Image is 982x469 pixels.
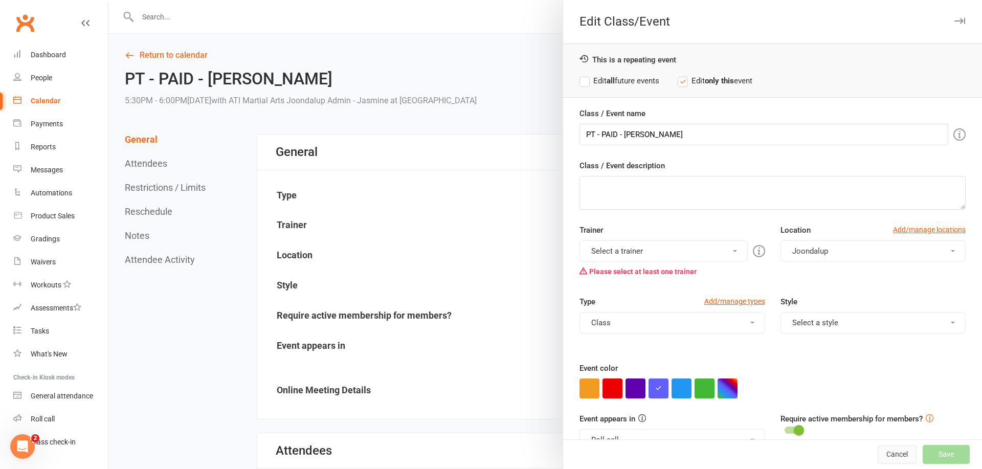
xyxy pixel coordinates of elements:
a: Dashboard [13,43,108,66]
button: Class [579,312,765,333]
a: What's New [13,343,108,366]
div: Calendar [31,97,60,105]
label: Location [780,224,811,236]
span: Joondalup [792,247,828,256]
div: This is a repeating event [579,54,966,64]
div: Tasks [31,327,49,335]
a: People [13,66,108,90]
label: Type [579,296,595,308]
button: Roll call [579,429,765,451]
label: Trainer [579,224,603,236]
div: Please select at least one trainer [579,262,765,281]
div: Gradings [31,235,60,243]
a: Payments [13,113,108,136]
div: Payments [31,120,63,128]
button: Cancel [878,445,917,464]
label: Event appears in [579,413,635,425]
div: Edit Class/Event [563,14,982,29]
a: Add/manage locations [893,224,966,235]
div: Roll call [31,415,55,423]
div: Waivers [31,258,56,266]
label: Style [780,296,797,308]
a: Class kiosk mode [13,431,108,454]
a: Reports [13,136,108,159]
a: Waivers [13,251,108,274]
a: Calendar [13,90,108,113]
a: Assessments [13,297,108,320]
label: Edit event [678,75,752,87]
a: Clubworx [12,10,38,36]
div: What's New [31,350,68,358]
strong: only this [705,76,734,85]
a: Tasks [13,320,108,343]
button: Select a style [780,312,966,333]
div: Automations [31,189,72,197]
label: Require active membership for members? [780,414,923,423]
div: Messages [31,166,63,174]
div: Workouts [31,281,61,289]
a: General attendance kiosk mode [13,385,108,408]
iframe: Intercom live chat [10,434,35,459]
span: 2 [31,434,39,442]
input: Enter event name [579,124,948,145]
a: Gradings [13,228,108,251]
strong: all [607,76,615,85]
label: Event color [579,362,618,374]
div: General attendance [31,392,93,400]
div: Class check-in [31,438,76,446]
div: Dashboard [31,51,66,59]
label: Edit future events [579,75,659,87]
div: Product Sales [31,212,75,220]
a: Add/manage types [704,296,765,307]
a: Workouts [13,274,108,297]
div: People [31,74,52,82]
a: Messages [13,159,108,182]
button: Joondalup [780,240,966,262]
a: Roll call [13,408,108,431]
label: Class / Event description [579,160,665,172]
a: Product Sales [13,205,108,228]
div: Reports [31,143,56,151]
label: Class / Event name [579,107,645,120]
button: Select a trainer [579,240,747,262]
div: Assessments [31,304,81,312]
a: Automations [13,182,108,205]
